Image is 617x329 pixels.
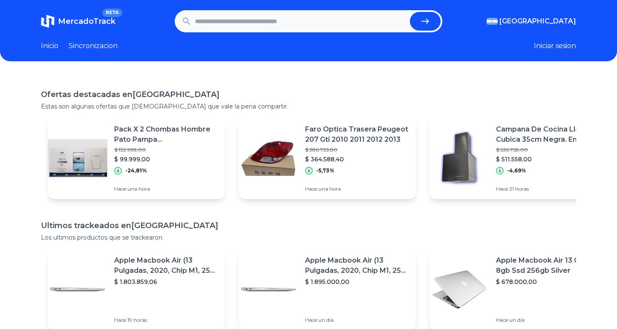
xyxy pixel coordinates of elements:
[305,124,409,145] p: Faro Optica Trasera Peugeot 207 Gti 2010 2011 2012 2013
[305,255,409,276] p: Apple Macbook Air (13 Pulgadas, 2020, Chip M1, 256 Gb De Ssd, 8 Gb De Ram) - Plata
[487,16,576,26] button: [GEOGRAPHIC_DATA]
[496,124,600,145] p: Campana De Cocina Llanos Cubica 35cm Negra. Envio + Llanos
[114,317,218,323] p: Hace 19 horas
[496,278,600,286] p: $ 678.000,00
[305,317,409,323] p: Hace un día
[239,129,298,188] img: Featured image
[114,146,218,153] p: $ 132.998,00
[430,129,489,188] img: Featured image
[41,220,576,232] h1: Ultimos trackeados en [GEOGRAPHIC_DATA]
[305,186,409,192] p: Hace una hora
[48,260,107,319] img: Featured image
[41,233,576,242] p: Los ultimos productos que se trackearon.
[305,278,409,286] p: $ 1.895.000,00
[48,117,225,199] a: Featured imagePack X 2 Chombas Hombre Pato Pampa [PERSON_NAME]$ 132.998,00$ 99.999,00-24,81%Hace ...
[496,186,600,192] p: Hace 21 horas
[430,260,489,319] img: Featured image
[239,260,298,319] img: Featured image
[41,102,576,111] p: Estas son algunas ofertas que [DEMOGRAPHIC_DATA] que vale la pena compartir.
[58,17,115,26] span: MercadoTrack
[114,155,218,163] p: $ 99.999,00
[69,41,118,51] a: Sincronizacion
[102,9,122,17] span: BETA
[41,14,55,28] img: MercadoTrack
[496,155,600,163] p: $ 511.558,00
[496,255,600,276] p: Apple Macbook Air 13 Core I5 8gb Ssd 256gb Silver
[316,167,334,174] p: -5,73%
[496,317,600,323] p: Hace un día
[125,167,147,174] p: -24,81%
[305,146,409,153] p: $ 386.733,80
[114,124,218,145] p: Pack X 2 Chombas Hombre Pato Pampa [PERSON_NAME]
[430,117,607,199] a: Featured imageCampana De Cocina Llanos Cubica 35cm Negra. Envio + Llanos$ 536.758,00$ 511.558,00-...
[507,167,526,174] p: -4,69%
[499,16,576,26] span: [GEOGRAPHIC_DATA]
[41,14,115,28] a: MercadoTrackBETA
[114,278,218,286] p: $ 1.803.859,06
[114,255,218,276] p: Apple Macbook Air (13 Pulgadas, 2020, Chip M1, 256 Gb De Ssd, 8 Gb De Ram) - Plata
[534,41,576,51] button: Iniciar sesion
[305,155,409,163] p: $ 364.588,40
[239,117,416,199] a: Featured imageFaro Optica Trasera Peugeot 207 Gti 2010 2011 2012 2013$ 386.733,80$ 364.588,40-5,7...
[41,41,58,51] a: Inicio
[41,89,576,100] h1: Ofertas destacadas en [GEOGRAPHIC_DATA]
[496,146,600,153] p: $ 536.758,00
[48,129,107,188] img: Featured image
[487,18,498,25] img: Argentina
[114,186,218,192] p: Hace una hora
